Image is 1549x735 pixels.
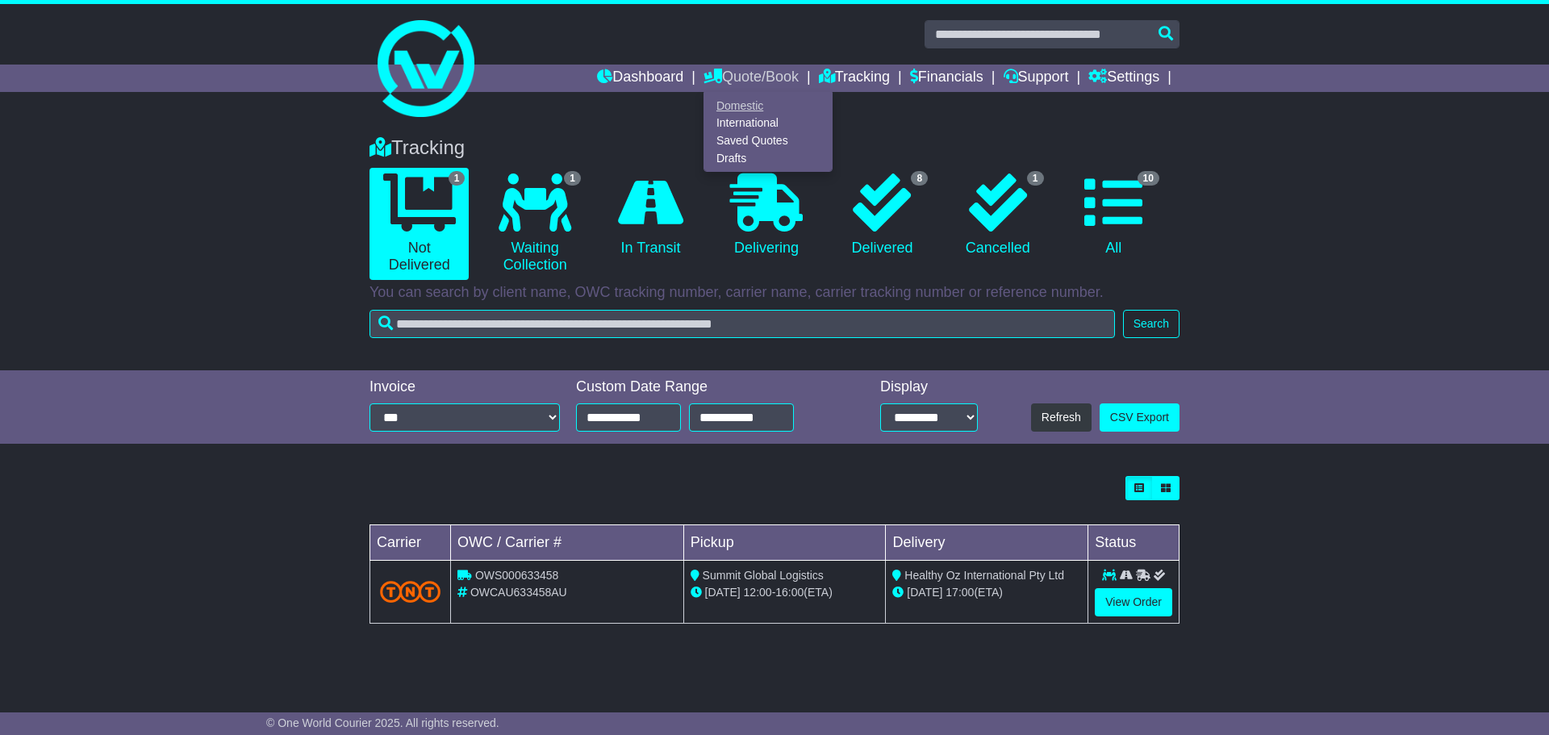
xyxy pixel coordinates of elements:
[946,586,974,599] span: 17:00
[1064,168,1163,263] a: 10 All
[704,97,832,115] a: Domestic
[370,168,469,280] a: 1 Not Delivered
[904,569,1064,582] span: Healthy Oz International Pty Ltd
[886,525,1088,561] td: Delivery
[703,569,824,582] span: Summit Global Logistics
[704,92,833,172] div: Quote/Book
[819,65,890,92] a: Tracking
[380,581,440,603] img: TNT_Domestic.png
[948,168,1047,263] a: 1 Cancelled
[1100,403,1179,432] a: CSV Export
[1088,525,1179,561] td: Status
[449,171,466,186] span: 1
[370,284,1179,302] p: You can search by client name, OWC tracking number, carrier name, carrier tracking number or refe...
[485,168,584,280] a: 1 Waiting Collection
[704,65,799,92] a: Quote/Book
[704,132,832,150] a: Saved Quotes
[451,525,684,561] td: OWC / Carrier #
[880,378,978,396] div: Display
[705,586,741,599] span: [DATE]
[1138,171,1159,186] span: 10
[1027,171,1044,186] span: 1
[597,65,683,92] a: Dashboard
[361,136,1188,160] div: Tracking
[576,378,835,396] div: Custom Date Range
[833,168,932,263] a: 8 Delivered
[704,149,832,167] a: Drafts
[601,168,700,263] a: In Transit
[1123,310,1179,338] button: Search
[470,586,567,599] span: OWCAU633458AU
[1095,588,1172,616] a: View Order
[266,716,499,729] span: © One World Courier 2025. All rights reserved.
[1031,403,1092,432] button: Refresh
[910,65,983,92] a: Financials
[475,569,559,582] span: OWS000633458
[716,168,816,263] a: Delivering
[370,525,451,561] td: Carrier
[907,586,942,599] span: [DATE]
[370,378,560,396] div: Invoice
[1004,65,1069,92] a: Support
[691,584,879,601] div: - (ETA)
[775,586,804,599] span: 16:00
[564,171,581,186] span: 1
[892,584,1081,601] div: (ETA)
[1088,65,1159,92] a: Settings
[744,586,772,599] span: 12:00
[683,525,886,561] td: Pickup
[911,171,928,186] span: 8
[704,115,832,132] a: International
